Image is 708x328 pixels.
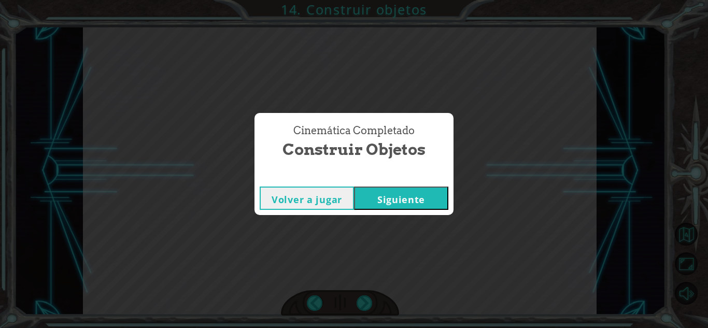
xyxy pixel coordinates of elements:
[293,124,415,137] font: Cinemática Completado
[260,187,354,210] button: Volver a jugar
[272,193,342,206] font: Volver a jugar
[377,193,425,206] font: Siguiente
[282,140,426,159] font: Construir objetos
[354,187,448,210] button: Siguiente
